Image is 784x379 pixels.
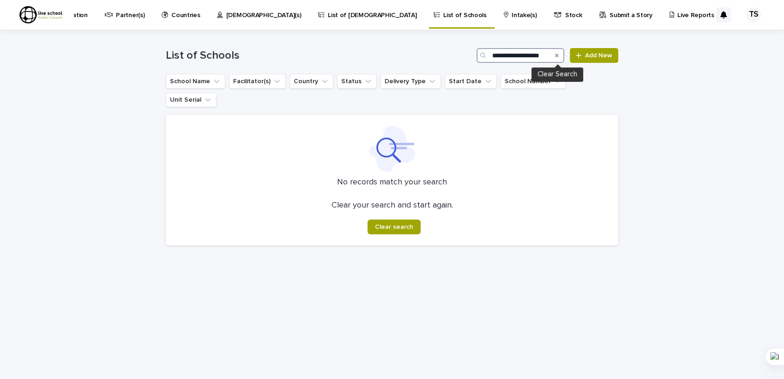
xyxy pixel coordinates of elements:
[570,48,618,63] a: Add New
[166,49,473,62] h1: List of Schools
[476,48,564,63] input: Search
[229,74,286,89] button: Facilitator(s)
[746,7,761,22] div: TS
[166,92,217,107] button: Unit Serial
[501,74,566,89] button: School Number
[445,74,497,89] button: Start Date
[375,224,413,230] span: Clear search
[585,52,612,59] span: Add New
[177,177,607,188] p: No records match your search
[18,6,63,24] img: R9sz75l8Qv2hsNfpjweZ
[337,74,377,89] button: Status
[368,220,421,234] button: Clear search
[166,74,225,89] button: School Name
[380,74,441,89] button: Delivery Type
[289,74,333,89] button: Country
[332,201,453,211] p: Clear your search and start again.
